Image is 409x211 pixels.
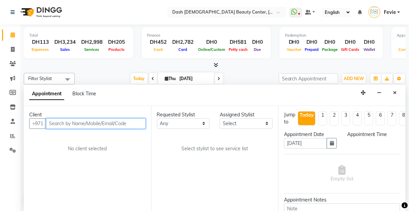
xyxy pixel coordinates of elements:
button: +971 [29,118,46,129]
div: DH581 [227,38,249,46]
div: DH0 [249,38,266,46]
span: Services [83,47,101,52]
img: Fevie [369,6,380,18]
div: Appointment Time [347,131,400,138]
input: 2025-09-04 [178,74,212,84]
div: No client selected [46,145,129,152]
div: DH0 [321,38,340,46]
div: Appointment Notes [284,196,400,204]
div: DH452 [147,38,170,46]
div: Finance [147,33,266,38]
span: Voucher [285,47,303,52]
span: Filter Stylist [28,76,52,81]
span: Empty list [331,165,354,183]
input: yyyy-mm-dd [284,138,327,149]
span: Appointment [29,88,64,100]
li: 8 [399,111,408,126]
div: DH113 [29,38,52,46]
div: DH0 [340,38,361,46]
li: 6 [376,111,385,126]
span: Cash [152,47,165,52]
li: 4 [353,111,362,126]
div: Today [300,112,314,119]
span: Expenses [30,47,51,52]
span: Due [252,47,263,52]
span: Prepaid [303,47,321,52]
div: Requested Stylist [157,111,210,118]
span: Select stylist to see service list [181,145,248,152]
span: Gift Cards [340,47,361,52]
div: DH0 [285,38,303,46]
div: Appointment Date [284,131,337,138]
span: Petty cash [227,47,249,52]
span: ADD NEW [344,76,364,81]
img: logo [17,3,64,22]
span: Products [107,47,126,52]
button: ADD NEW [342,74,366,83]
div: Redemption [285,33,378,38]
span: Wallet [362,47,377,52]
li: 7 [388,111,396,126]
span: Package [321,47,340,52]
div: DH2,998 [78,38,105,46]
span: Card [177,47,189,52]
li: 2 [330,111,339,126]
div: DH205 [105,38,128,46]
div: Jump to [284,111,295,126]
div: DH0 [361,38,378,46]
button: Close [390,88,400,98]
span: Online/Custom [196,47,227,52]
div: DH3,234 [52,38,78,46]
span: Today [131,73,148,84]
span: Thu [163,76,178,81]
input: Search by Name/Mobile/Email/Code [46,118,146,129]
span: Block Time [72,91,96,97]
div: Total [29,33,128,38]
div: Assigned Stylist [220,111,273,118]
div: DH2,782 [170,38,196,46]
span: Fevie [384,9,396,16]
div: Client [29,111,146,118]
div: DH0 [196,38,227,46]
span: Sales [58,47,72,52]
li: 3 [341,111,350,126]
div: DH0 [303,38,321,46]
li: 5 [364,111,373,126]
input: Search Appointment [279,73,338,84]
li: 1 [318,111,327,126]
